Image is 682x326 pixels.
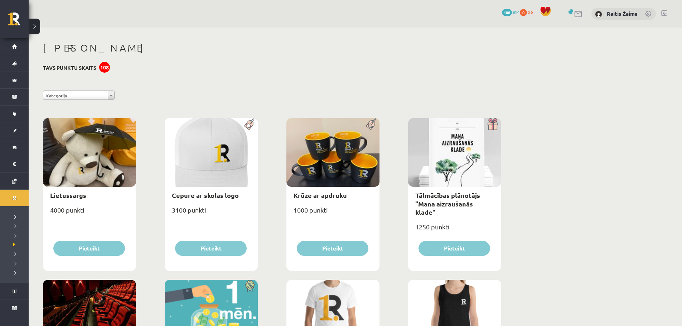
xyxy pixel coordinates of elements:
div: 1000 punkti [286,204,379,222]
a: Rīgas 1. Tālmācības vidusskola [8,13,29,30]
button: Pieteikt [419,241,490,256]
div: 1250 punkti [408,221,501,239]
h1: [PERSON_NAME] [43,42,501,54]
img: Populāra prece [363,118,379,130]
span: 0 [520,9,527,16]
span: xp [528,9,533,15]
button: Pieteikt [175,241,247,256]
div: 3100 punkti [165,204,258,222]
div: 4000 punkti [43,204,136,222]
a: Kategorija [43,91,115,100]
button: Pieteikt [297,241,368,256]
a: Raitis Žaime [607,10,638,17]
a: Lietussargs [50,191,86,199]
img: Raitis Žaime [595,11,602,18]
span: 108 [502,9,512,16]
a: 108 mP [502,9,519,15]
a: Krūze ar apdruku [294,191,347,199]
img: Atlaide [242,280,258,292]
img: Populāra prece [242,118,258,130]
span: mP [513,9,519,15]
a: Tālmācības plānotājs "Mana aizraušanās klade" [415,191,480,216]
span: Kategorija [46,91,105,100]
div: 108 [99,62,110,73]
img: Dāvana ar pārsteigumu [485,118,501,130]
h3: Tavs punktu skaits [43,65,96,71]
a: Cepure ar skolas logo [172,191,239,199]
button: Pieteikt [53,241,125,256]
a: 0 xp [520,9,536,15]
